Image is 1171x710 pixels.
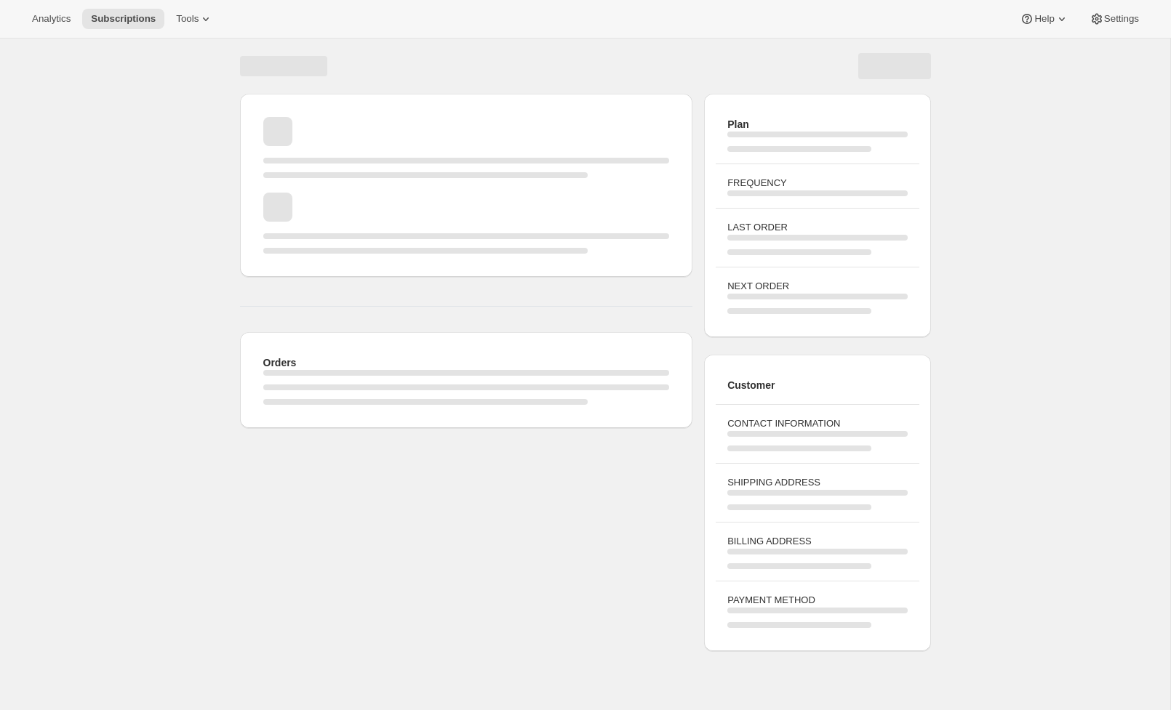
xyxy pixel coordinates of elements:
[82,9,164,29] button: Subscriptions
[727,378,907,392] h2: Customer
[23,9,79,29] button: Analytics
[727,475,907,490] h3: SHIPPING ADDRESS
[176,13,199,25] span: Tools
[223,39,948,657] div: Page loading
[727,416,907,431] h3: CONTACT INFORMATION
[32,13,71,25] span: Analytics
[727,593,907,608] h3: PAYMENT METHOD
[727,279,907,294] h3: NEXT ORDER
[167,9,222,29] button: Tools
[727,220,907,235] h3: LAST ORDER
[1011,9,1077,29] button: Help
[1104,13,1139,25] span: Settings
[727,176,907,190] h3: FREQUENCY
[727,117,907,132] h2: Plan
[1081,9,1148,29] button: Settings
[727,534,907,549] h3: BILLING ADDRESS
[91,13,156,25] span: Subscriptions
[263,355,670,370] h2: Orders
[1034,13,1054,25] span: Help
